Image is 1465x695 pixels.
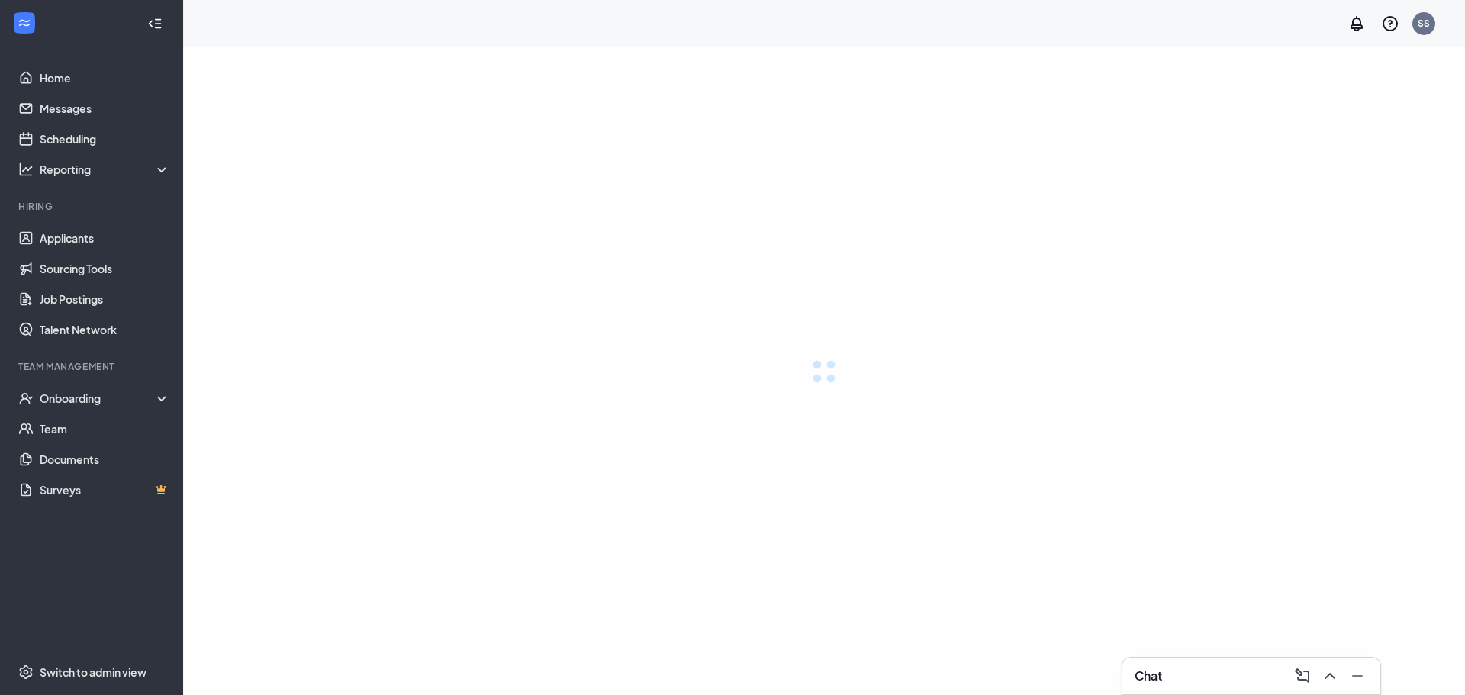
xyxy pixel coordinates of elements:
[18,200,167,213] div: Hiring
[40,314,170,345] a: Talent Network
[1344,664,1368,688] button: Minimize
[40,664,146,680] div: Switch to admin view
[40,124,170,154] a: Scheduling
[40,391,171,406] div: Onboarding
[40,162,171,177] div: Reporting
[40,223,170,253] a: Applicants
[1293,667,1312,685] svg: ComposeMessage
[40,444,170,475] a: Documents
[40,63,170,93] a: Home
[18,664,34,680] svg: Settings
[18,391,34,406] svg: UserCheck
[40,475,170,505] a: SurveysCrown
[1289,664,1313,688] button: ComposeMessage
[1418,17,1430,30] div: SS
[18,360,167,373] div: Team Management
[40,413,170,444] a: Team
[1316,664,1341,688] button: ChevronUp
[1381,14,1399,33] svg: QuestionInfo
[17,15,32,31] svg: WorkstreamLogo
[40,253,170,284] a: Sourcing Tools
[1347,14,1366,33] svg: Notifications
[18,162,34,177] svg: Analysis
[40,284,170,314] a: Job Postings
[147,16,163,31] svg: Collapse
[40,93,170,124] a: Messages
[1135,668,1162,684] h3: Chat
[1348,667,1367,685] svg: Minimize
[1321,667,1339,685] svg: ChevronUp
